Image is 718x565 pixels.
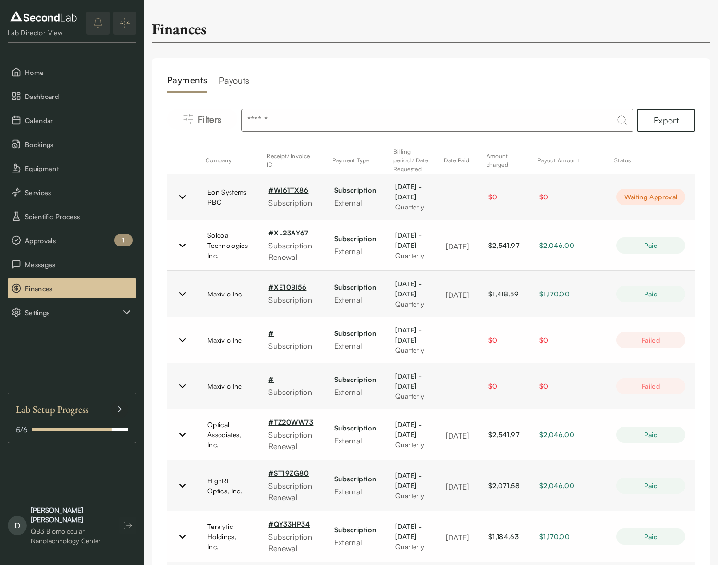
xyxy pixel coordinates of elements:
h2: Finances [152,19,207,38]
button: Equipment [8,158,136,178]
div: $2,541.97 [488,240,520,250]
div: subscription [334,374,377,384]
div: $0 [539,335,597,345]
a: Calendar [8,110,136,130]
button: Filters [167,109,237,130]
div: subscription [334,282,377,292]
div: quarterly [395,391,426,401]
span: Maxivio Inc. [207,335,249,345]
span: Subscription [268,295,312,305]
div: Failed [616,378,685,394]
img: logo [8,9,79,24]
span: Subscription Renewal [268,430,312,451]
span: 5 / 6 [16,424,28,435]
th: Company [198,147,259,174]
div: external [334,386,377,398]
div: quarterly [395,299,426,309]
span: Calendar [25,115,133,125]
div: $1,418.59 [488,289,520,299]
span: [DATE] - [DATE] [395,280,422,298]
div: $1,184.63 [488,531,520,541]
div: Waiting Approval [616,189,685,205]
div: $2,046.00 [539,240,597,250]
div: external [334,197,377,209]
span: [DATE] - [DATE] [395,420,422,439]
span: Maxivio Inc. [207,289,249,299]
span: Equipment [25,163,133,173]
div: $0 [488,335,520,345]
div: Paid [616,478,685,494]
a: # [268,375,274,383]
h2: Payouts [219,74,250,93]
div: external [334,537,377,548]
span: HighRI Optics, Inc. [207,476,249,496]
th: Payout Amount [530,147,607,174]
span: Subscription [268,387,312,397]
span: Filters [198,112,222,126]
a: #ST19ZG80 [268,469,309,477]
span: Approvals [25,235,133,246]
div: subscription [334,525,377,535]
span: Settings [25,307,121,318]
div: [DATE] [446,481,469,492]
button: Log out [119,517,136,534]
div: $0 [539,381,597,391]
div: $0 [488,192,520,202]
div: [DATE] [446,430,469,442]
span: [DATE] - [DATE] [395,231,422,249]
button: Scientific Process [8,206,136,226]
div: [DATE] [446,289,469,301]
span: Bookings [25,139,133,149]
th: Receipt/ Invoice ID [259,147,324,174]
a: #TZ20WW73 [268,418,313,426]
button: Services [8,182,136,202]
div: Paid [616,427,685,443]
div: $0 [539,192,597,202]
div: Settings sub items [8,302,136,322]
div: 1 [114,234,133,246]
button: Messages [8,254,136,274]
div: QB3 Biomolecular Nanotechnology Center [31,527,110,546]
div: external [334,340,377,352]
div: Lab Director View [8,28,79,37]
span: Subscription Renewal [268,532,312,553]
span: [DATE] - [DATE] [395,183,422,201]
a: Home [8,62,136,82]
span: [DATE] - [DATE] [395,372,422,390]
div: quarterly [395,202,426,212]
div: external [334,246,377,257]
span: [DATE] - [DATE] [395,471,422,490]
div: Paid [616,286,685,302]
button: Settings [8,302,136,322]
span: Subscription [268,341,312,351]
span: Subscription Renewal [268,481,312,502]
span: D [8,516,27,535]
div: $1,170.00 [539,289,597,299]
div: subscription [334,474,377,484]
span: Subscription [268,198,312,208]
button: Dashboard [8,86,136,106]
a: #WI61TX86 [268,186,308,194]
div: quarterly [395,491,426,501]
span: [DATE] - [DATE] [395,326,422,344]
div: subscription [334,423,377,433]
button: Export [637,109,695,132]
div: $2,046.00 [539,430,597,440]
a: Finances [8,278,136,298]
a: #XL23AY67 [268,229,308,237]
a: Approvals [8,230,136,250]
span: Solcoa Technologies Inc. [207,230,249,260]
a: Bookings [8,134,136,154]
th: Amount charged [479,147,530,174]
